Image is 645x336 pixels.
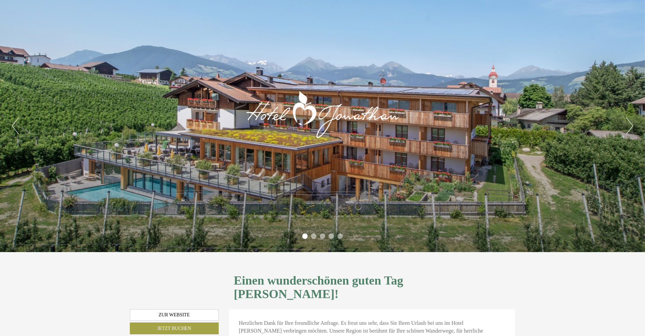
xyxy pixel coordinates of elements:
button: Previous [12,117,19,134]
button: Next [626,117,633,134]
h1: Einen wunderschönen guten Tag [PERSON_NAME]! [234,274,510,301]
a: Zur Website [130,309,219,321]
a: Jetzt buchen [130,322,219,334]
